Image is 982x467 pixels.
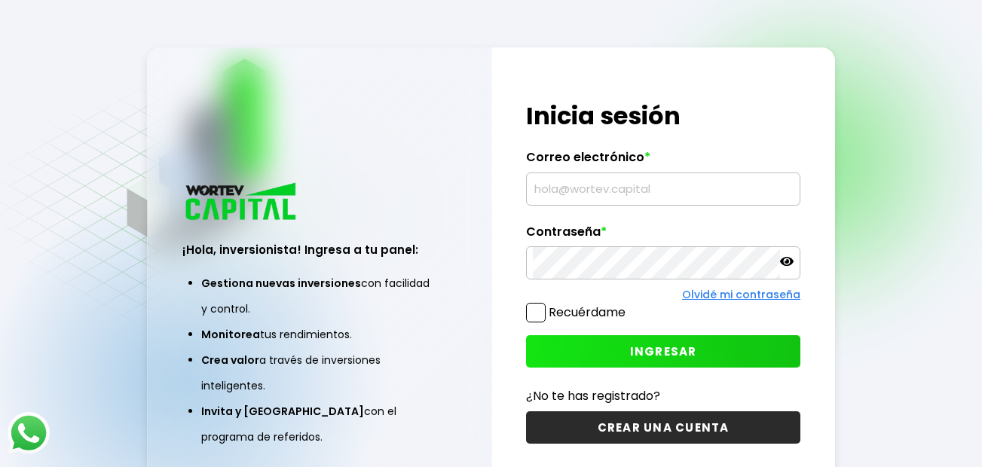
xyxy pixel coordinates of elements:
[526,335,800,368] button: INGRESAR
[533,173,794,205] input: hola@wortev.capital
[630,343,697,359] span: INGRESAR
[201,322,438,347] li: tus rendimientos.
[201,404,364,419] span: Invita y [GEOGRAPHIC_DATA]
[526,98,800,134] h1: Inicia sesión
[526,386,800,444] a: ¿No te has registrado?CREAR UNA CUENTA
[526,386,800,405] p: ¿No te has registrado?
[549,304,626,321] label: Recuérdame
[526,224,800,247] label: Contraseña
[201,347,438,398] li: a través de inversiones inteligentes.
[682,287,800,302] a: Olvidé mi contraseña
[201,353,259,368] span: Crea valor
[201,276,361,291] span: Gestiona nuevas inversiones
[201,270,438,322] li: con facilidad y control.
[182,241,457,258] h3: ¡Hola, inversionista! Ingresa a tu panel:
[8,412,50,454] img: logos_whatsapp-icon.242b2217.svg
[182,181,301,225] img: logo_wortev_capital
[526,150,800,172] label: Correo electrónico
[526,411,800,444] button: CREAR UNA CUENTA
[201,327,260,342] span: Monitorea
[201,398,438,450] li: con el programa de referidos.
